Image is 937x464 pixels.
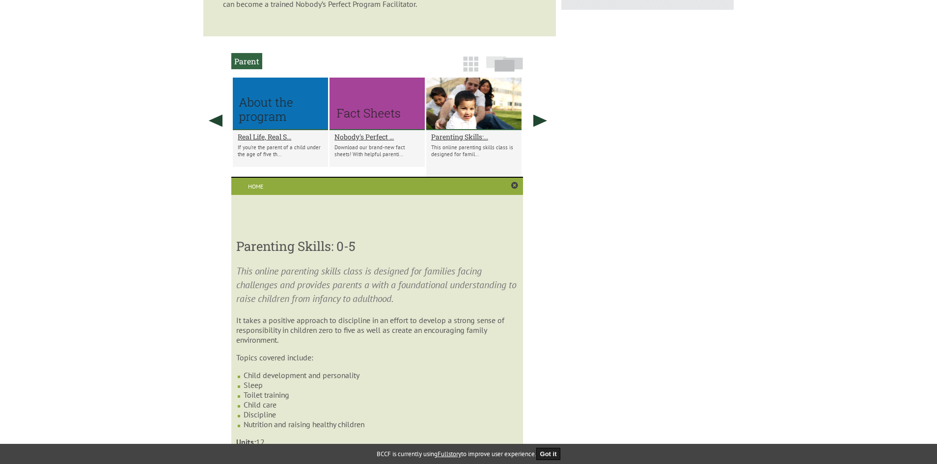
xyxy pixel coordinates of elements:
li: Nutrition and raising healthy children [244,419,518,429]
a: Real Life, Real S... [238,132,323,141]
h2: Parent [231,53,262,69]
a: Nobody's Perfect ... [334,132,420,141]
a: Slide View [483,61,526,77]
button: Got it [536,448,561,460]
img: grid-icon.png [463,56,478,72]
p: This online parenting skills class is designed for families facing challenges and provides parent... [236,264,518,305]
li: Discipline [244,409,518,419]
p: Download our brand-new fact sheets! With helpful parenti... [334,144,420,158]
li: Sleep [244,380,518,390]
h3: Parenting Skills: 0-5 [236,238,518,254]
a: Parenting Skills:... [431,132,517,141]
a: Home [231,178,280,195]
li: Nobody's Perfect Fact Sheets [330,78,425,167]
p: 12 $105 [236,437,518,457]
p: Topics covered include: [236,353,518,362]
a: Close [511,182,518,190]
li: Toilet training [244,390,518,400]
li: Real Life, Real Support for Positive Parenting [233,78,328,167]
a: Grid View [460,61,481,77]
a: Fullstory [438,450,461,458]
li: Parenting Skills: 0-5 [426,78,522,177]
p: If you’re the parent of a child under the age of five th... [238,144,323,158]
p: This online parenting skills class is designed for famil... [431,144,517,158]
p: It takes a positive approach to discipline in an effort to develop a strong sense of responsibili... [236,315,518,345]
li: Child development and personality [244,370,518,380]
img: slide-icon.png [486,56,523,72]
li: Child care [244,400,518,409]
strong: Units: [236,437,256,447]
